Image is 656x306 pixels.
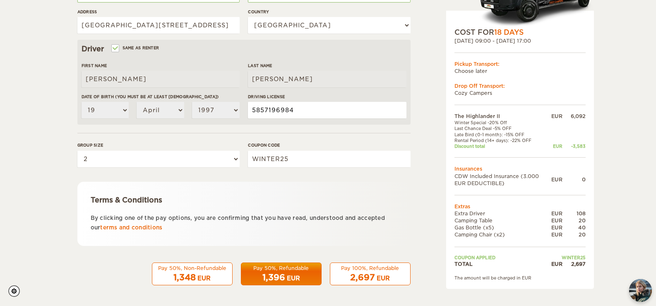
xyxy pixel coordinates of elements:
span: 1,396 [262,272,285,282]
button: chat-button [629,279,652,302]
div: COST FOR [454,27,586,37]
td: Rental Period (14+ days): -22% OFF [454,137,551,143]
label: Group size [77,142,240,148]
button: Pay 100%, Refundable 2,697 EUR [330,263,411,286]
div: Pickup Transport: [454,60,586,67]
span: 2,697 [350,272,375,282]
td: Camping Chair (x2) [454,231,551,238]
td: Winter Special -20% Off [454,120,551,125]
input: e.g. Smith [248,71,406,87]
div: EUR [551,260,562,267]
td: Extras [454,203,586,210]
td: WINTER25 [551,254,586,260]
td: Choose later [454,67,586,75]
p: By clicking one of the pay options, you are confirming that you have read, understood and accepte... [91,213,397,233]
label: First Name [82,63,240,69]
img: Freyja at Cozy Campers [629,279,652,302]
td: Coupon applied [454,254,551,260]
td: Extra Driver [454,210,551,217]
div: EUR [551,224,562,231]
span: 18 Days [494,28,524,36]
label: Address [77,9,240,15]
input: e.g. Street, City, Zip Code [77,17,240,34]
label: Same as renter [112,44,159,52]
div: Pay 50%, Refundable [246,265,316,272]
label: Country [248,9,410,15]
label: Date of birth (You must be at least [DEMOGRAPHIC_DATA]) [82,94,240,100]
td: Discount total [454,143,551,149]
td: Last Chance Deal -5% OFF [454,125,551,131]
div: Driver [82,44,406,54]
div: EUR [551,143,562,149]
span: 1,348 [173,272,196,282]
div: EUR [377,274,390,282]
div: EUR [551,217,562,224]
td: Late Bird (0-1 month): -15% OFF [454,131,551,137]
div: Drop Off Transport: [454,82,586,89]
input: e.g. William [82,71,240,87]
input: Same as renter [112,46,118,52]
div: Pay 100%, Refundable [335,265,405,272]
td: Cozy Campers [454,89,586,96]
div: 2,697 [562,260,586,267]
td: TOTAL [454,260,551,267]
td: Insurances [454,165,586,172]
a: terms and conditions [100,224,162,231]
button: Pay 50%, Non-Refundable 1,348 EUR [152,263,233,286]
div: Terms & Conditions [91,195,397,205]
label: Last Name [248,63,406,69]
input: e.g. 14789654B [248,102,406,118]
div: -3,583 [562,143,586,149]
td: Camping Table [454,217,551,224]
div: 6,092 [562,113,586,120]
button: Pay 50%, Refundable 1,396 EUR [241,263,322,286]
div: EUR [197,274,211,282]
div: 20 [562,217,586,224]
td: The Highlander II [454,113,551,120]
td: CDW Included Insurance (3.000 EUR DEDUCTIBLE) [454,172,551,186]
a: Cookie settings [8,285,25,297]
div: [DATE] 09:00 - [DATE] 17:00 [454,37,586,44]
div: Pay 50%, Non-Refundable [157,265,227,272]
div: EUR [551,231,562,238]
label: Coupon code [248,142,410,148]
div: 40 [562,224,586,231]
div: EUR [287,274,300,282]
td: Gas Bottle (x5) [454,224,551,231]
div: 108 [562,210,586,217]
label: Driving License [248,94,406,100]
div: EUR [551,210,562,217]
div: 20 [562,231,586,238]
div: The amount will be charged in EUR [454,275,586,281]
div: EUR [551,113,562,120]
div: EUR [551,176,562,183]
div: 0 [562,176,586,183]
